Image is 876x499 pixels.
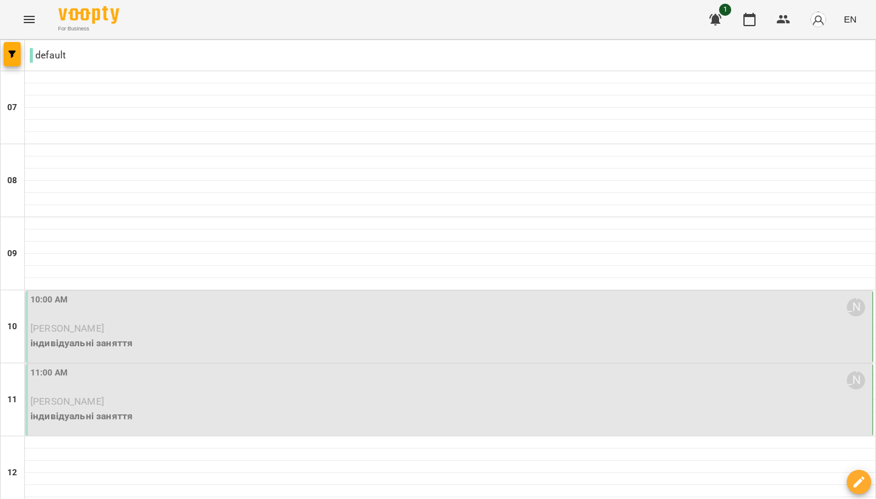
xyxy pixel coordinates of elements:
button: EN [839,8,861,30]
label: 11:00 AM [30,366,68,380]
span: 1 [719,4,731,16]
span: [PERSON_NAME] [30,323,104,334]
h6: 10 [7,320,17,333]
img: Voopty Logo [58,6,119,24]
div: Возняк Анастасія Юріївна [847,371,865,389]
button: Menu [15,5,44,34]
span: For Business [58,25,119,33]
h6: 12 [7,466,17,480]
h6: 09 [7,247,17,260]
img: avatar_s.png [810,11,827,28]
span: EN [844,13,857,26]
h6: 07 [7,101,17,114]
div: Возняк Анастасія Юріївна [847,298,865,316]
h6: 11 [7,393,17,407]
span: [PERSON_NAME] [30,396,104,407]
p: default [30,48,66,63]
label: 10:00 AM [30,293,68,307]
p: індивідуальні заняття [30,409,870,424]
p: індивідуальні заняття [30,336,870,351]
h6: 08 [7,174,17,187]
